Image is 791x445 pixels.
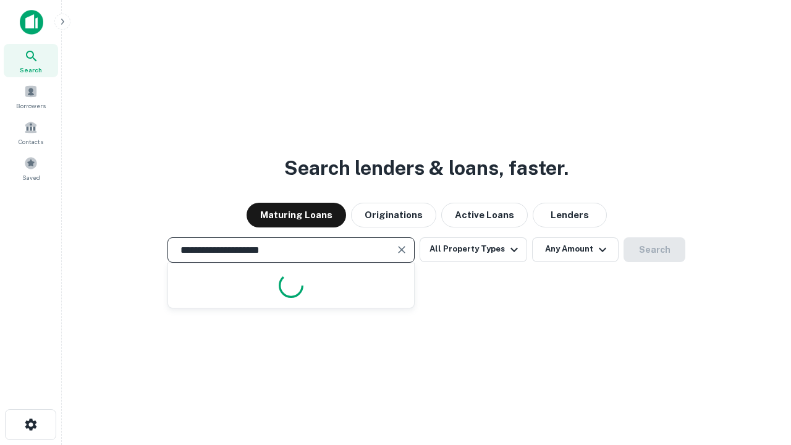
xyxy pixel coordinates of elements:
[4,151,58,185] a: Saved
[20,10,43,35] img: capitalize-icon.png
[532,237,619,262] button: Any Amount
[420,237,527,262] button: All Property Types
[4,116,58,149] a: Contacts
[393,241,410,258] button: Clear
[19,137,43,146] span: Contacts
[441,203,528,227] button: Active Loans
[4,80,58,113] a: Borrowers
[20,65,42,75] span: Search
[284,153,569,183] h3: Search lenders & loans, faster.
[4,44,58,77] a: Search
[16,101,46,111] span: Borrowers
[22,172,40,182] span: Saved
[533,203,607,227] button: Lenders
[729,346,791,405] iframe: Chat Widget
[351,203,436,227] button: Originations
[247,203,346,227] button: Maturing Loans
